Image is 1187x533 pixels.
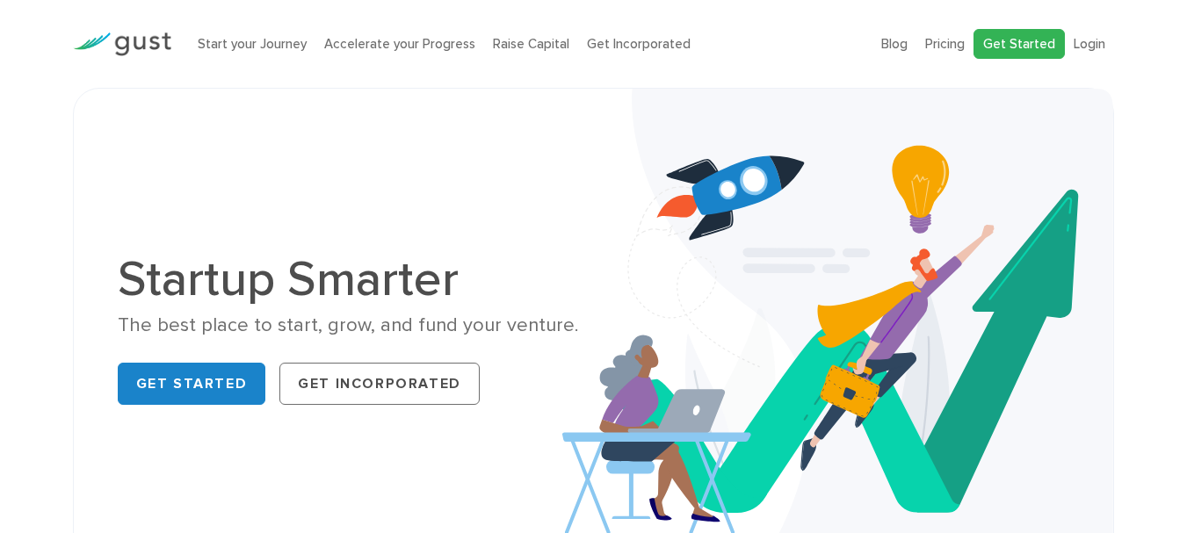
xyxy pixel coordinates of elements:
[1074,36,1105,52] a: Login
[118,363,266,405] a: Get Started
[279,363,480,405] a: Get Incorporated
[118,255,581,304] h1: Startup Smarter
[973,29,1065,60] a: Get Started
[925,36,965,52] a: Pricing
[118,313,581,338] div: The best place to start, grow, and fund your venture.
[324,36,475,52] a: Accelerate your Progress
[587,36,691,52] a: Get Incorporated
[881,36,908,52] a: Blog
[73,32,171,56] img: Gust Logo
[493,36,569,52] a: Raise Capital
[198,36,307,52] a: Start your Journey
